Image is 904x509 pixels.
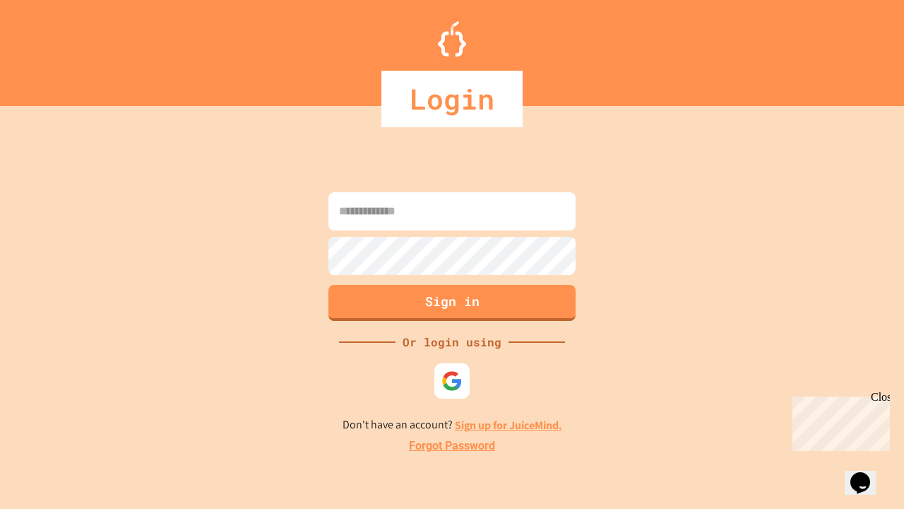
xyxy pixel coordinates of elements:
p: Don't have an account? [343,416,562,434]
img: Logo.svg [438,21,466,57]
a: Forgot Password [409,438,495,455]
a: Sign up for JuiceMind. [455,418,562,433]
div: Or login using [395,334,509,351]
div: Chat with us now!Close [6,6,97,90]
button: Sign in [328,285,576,321]
img: google-icon.svg [441,370,463,392]
iframe: chat widget [845,452,890,495]
div: Login [381,71,523,127]
iframe: chat widget [787,391,890,451]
